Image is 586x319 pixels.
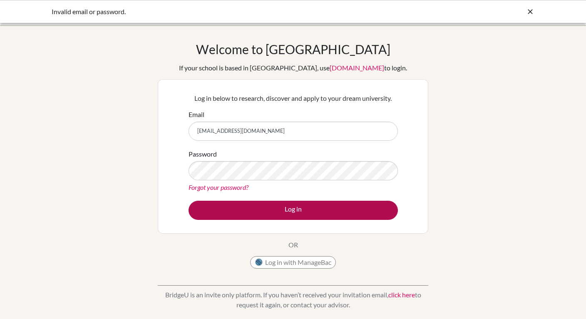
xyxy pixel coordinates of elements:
p: OR [288,240,298,250]
a: Forgot your password? [189,183,248,191]
a: click here [388,291,415,299]
h1: Welcome to [GEOGRAPHIC_DATA] [196,42,390,57]
button: Log in [189,201,398,220]
button: Log in with ManageBac [250,256,336,269]
p: Log in below to research, discover and apply to your dream university. [189,93,398,103]
p: BridgeU is an invite only platform. If you haven’t received your invitation email, to request it ... [158,290,428,310]
label: Email [189,110,204,120]
div: If your school is based in [GEOGRAPHIC_DATA], use to login. [179,63,407,73]
a: [DOMAIN_NAME] [330,64,384,72]
div: Invalid email or password. [52,7,410,17]
label: Password [189,149,217,159]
